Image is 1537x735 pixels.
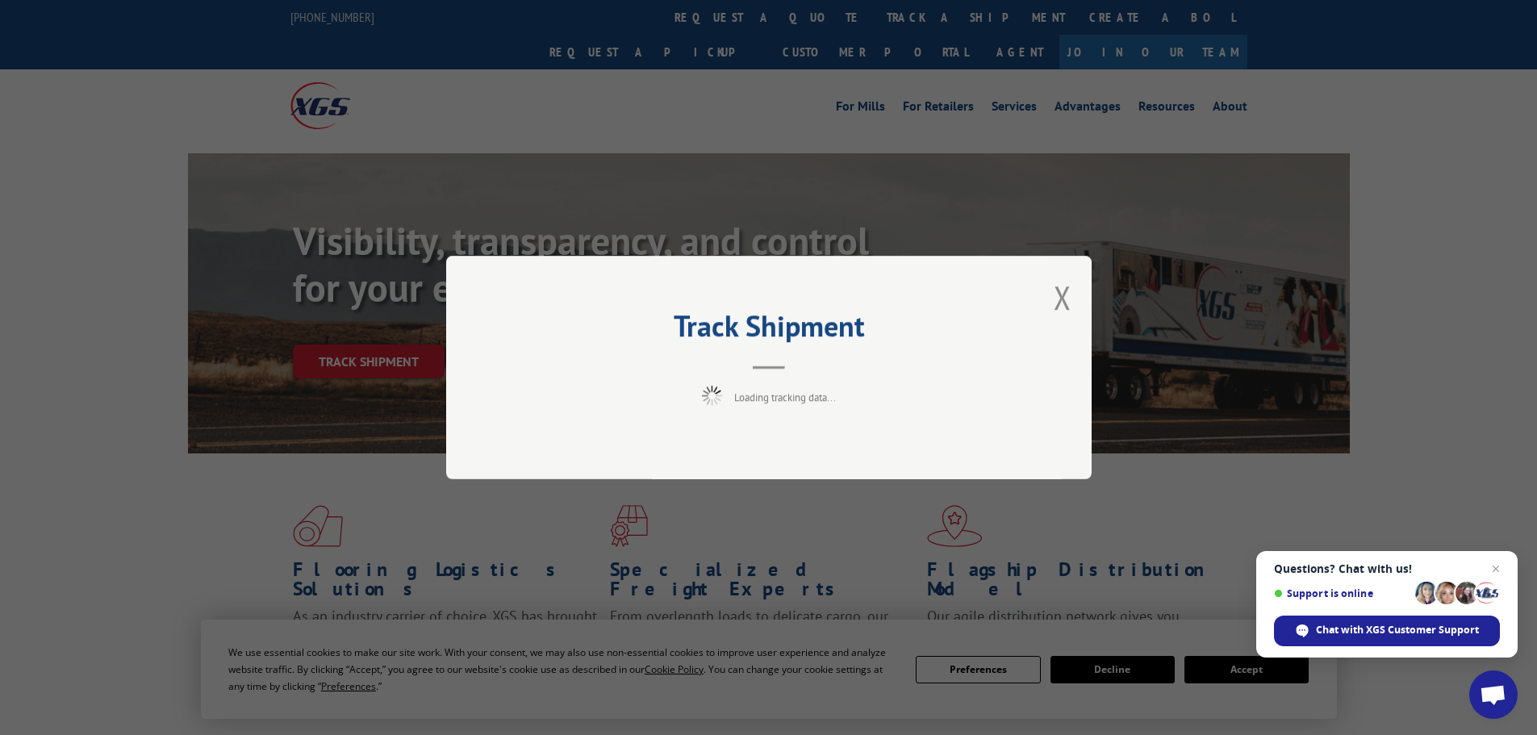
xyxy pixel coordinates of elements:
button: Close modal [1054,276,1071,319]
h2: Track Shipment [527,315,1011,345]
span: Chat with XGS Customer Support [1316,623,1479,637]
span: Loading tracking data... [734,390,836,404]
span: Questions? Chat with us! [1274,562,1500,575]
span: Support is online [1274,587,1410,599]
div: Chat with XGS Customer Support [1274,616,1500,646]
div: Open chat [1469,670,1518,719]
img: xgs-loading [702,386,722,406]
span: Close chat [1486,559,1506,578]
